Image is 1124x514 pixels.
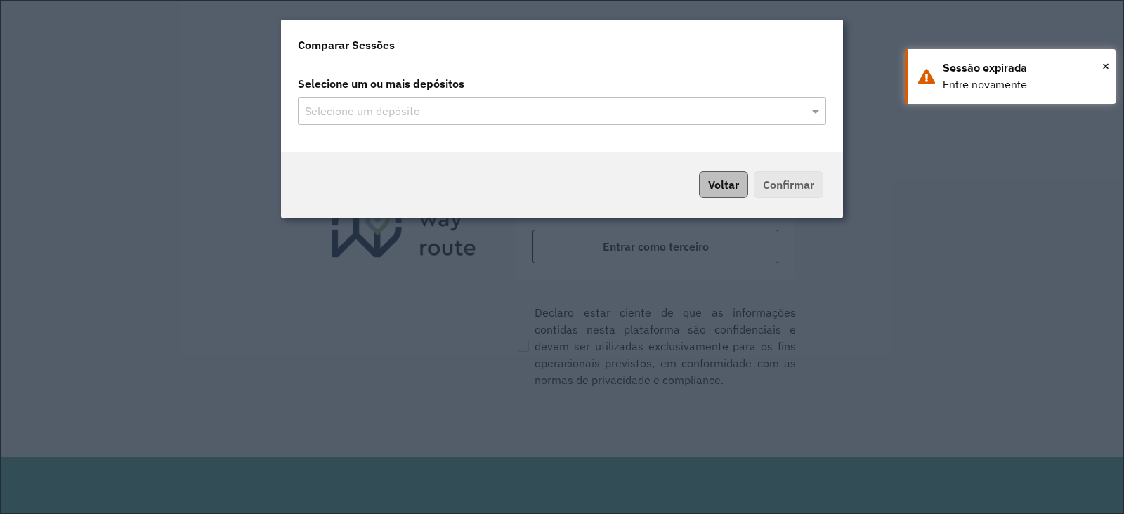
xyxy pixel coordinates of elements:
h4: Comparar Sessões [298,37,395,53]
label: Selecione um ou mais depósitos [289,70,835,97]
div: Entre novamente [943,77,1105,93]
span: × [1102,55,1109,77]
div: Sessão expirada [943,60,1105,77]
button: Close [1102,55,1109,77]
button: Voltar [699,171,748,198]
